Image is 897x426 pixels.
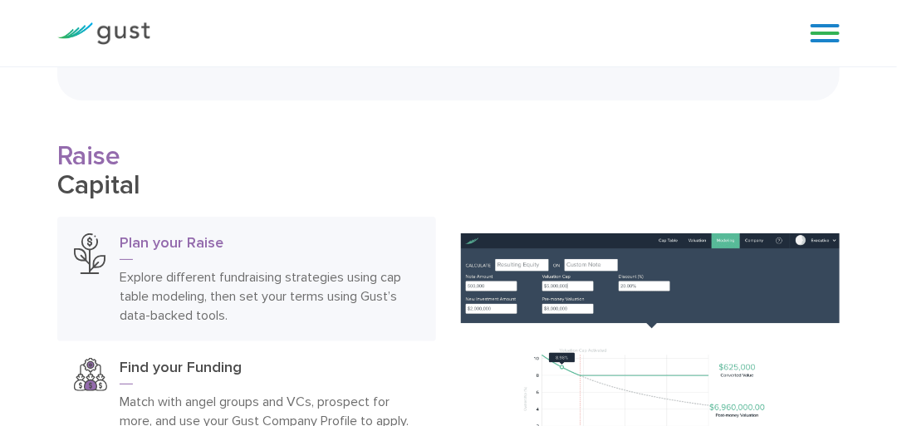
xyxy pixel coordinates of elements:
[57,140,120,172] span: Raise
[120,358,419,384] h3: Find your Funding
[120,267,419,325] p: Explore different fundraising strategies using cap table modeling, then set your terms using Gust...
[74,358,107,391] img: Find Your Funding
[74,233,105,274] img: Plan Your Raise
[120,233,419,260] h3: Plan your Raise
[57,217,436,341] a: Plan Your RaisePlan your RaiseExplore different fundraising strategies using cap table modeling, ...
[57,142,436,200] h2: Capital
[57,22,150,45] img: Gust Logo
